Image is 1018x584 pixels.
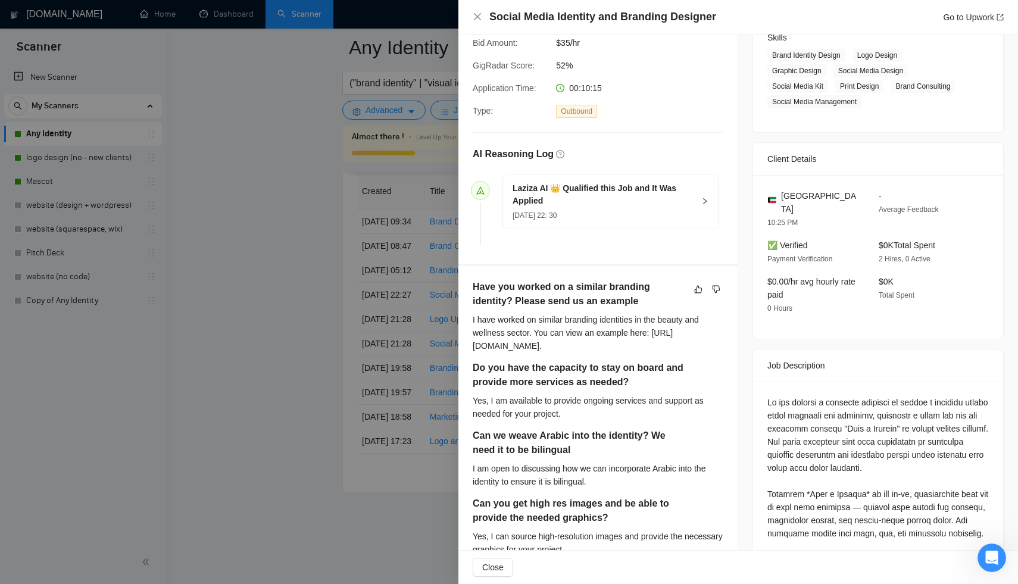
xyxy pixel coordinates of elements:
span: Graphic Design [767,64,826,77]
div: I am open to discussing how we can incorporate Arabic into the identity to ensure it is bilingual. [473,462,723,488]
img: 🇰🇼 [768,196,776,204]
span: Social Media Design [833,64,908,77]
span: Payment Verification [767,255,832,263]
span: like [694,285,702,294]
h5: Can we weave Arabic into the identity? We need it to be bilingual [473,429,686,457]
span: ✅ Verified [767,241,808,250]
h5: Laziza AI 👑 Qualified this Job and It Was Applied [513,182,694,207]
span: Social Media Kit [767,80,828,93]
div: Yes, I am available to provide ongoing services and support as needed for your project. [473,394,723,420]
iframe: Intercom live chat [978,544,1006,572]
div: Client Details [767,143,989,175]
span: GigRadar Score: [473,61,535,70]
span: Total Spent [879,291,914,299]
button: like [691,282,705,296]
span: $0K [879,277,894,286]
span: Outbound [556,105,597,118]
h5: Can you get high res images and be able to provide the needed graphics? [473,496,686,525]
span: export [997,14,1004,21]
span: dislike [712,285,720,294]
span: Logo Design [853,49,902,62]
span: 52% [556,59,735,72]
span: 10:25 PM [767,218,798,227]
span: Close [482,561,504,574]
div: I have worked on similar branding identities in the beauty and wellness sector. You can view an e... [473,313,723,352]
span: Bid Amount: [473,38,518,48]
span: [GEOGRAPHIC_DATA] [781,189,860,216]
span: Skills [767,33,787,42]
span: Brand Identity Design [767,49,845,62]
h5: Do you have the capacity to stay on board and provide more services as needed? [473,361,686,389]
button: Close [473,12,482,22]
span: 0 Hours [767,304,792,313]
span: - [879,191,882,201]
span: Type: [473,106,493,115]
span: Average Feedback [879,205,939,214]
h5: Have you worked on a similar branding identity? Please send us an example [473,280,686,308]
span: 00:10:15 [569,83,602,93]
div: Job Description [767,349,989,382]
span: $35/hr [556,36,735,49]
span: question-circle [556,150,564,158]
div: Yes, I can source high-resolution images and provide the necessary graphics for your project. [473,530,723,556]
h5: AI Reasoning Log [473,147,554,161]
span: clock-circle [556,84,564,92]
button: Close [473,558,513,577]
span: 2 Hires, 0 Active [879,255,930,263]
span: [DATE] 22: 30 [513,211,557,220]
span: Application Time: [473,83,536,93]
span: close [473,12,482,21]
span: Brand Consulting [891,80,955,93]
span: send [476,186,485,195]
span: $0.00/hr avg hourly rate paid [767,277,855,299]
a: Go to Upworkexport [943,13,1004,22]
button: dislike [709,282,723,296]
h4: Social Media Identity and Branding Designer [489,10,716,24]
span: $0K Total Spent [879,241,935,250]
span: Print Design [835,80,883,93]
span: right [701,198,708,205]
span: Social Media Management [767,95,861,108]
